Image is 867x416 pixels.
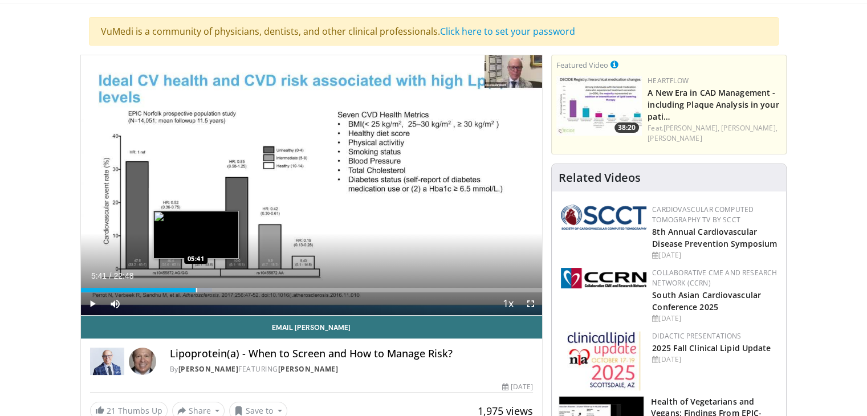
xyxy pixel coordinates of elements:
[652,268,777,288] a: Collaborative CME and Research Network (CCRN)
[561,268,646,288] img: a04ee3ba-8487-4636-b0fb-5e8d268f3737.png.150x105_q85_autocrop_double_scale_upscale_version-0.2.png
[652,226,777,249] a: 8th Annual Cardiovascular Disease Prevention Symposium
[81,288,543,292] div: Progress Bar
[721,123,777,133] a: [PERSON_NAME],
[519,292,542,315] button: Fullscreen
[614,123,639,133] span: 38:20
[648,76,689,85] a: Heartflow
[648,87,779,122] a: A New Era in CAD Management - including Plaque Analysis in your pati…
[91,271,107,280] span: 5:41
[90,348,124,375] img: Dr. Robert S. Rosenson
[556,60,608,70] small: Featured Video
[153,211,239,259] img: image.jpeg
[652,342,771,353] a: 2025 Fall Clinical Lipid Update
[107,405,116,416] span: 21
[89,17,779,46] div: VuMedi is a community of physicians, dentists, and other clinical professionals.
[652,331,777,341] div: Didactic Presentations
[170,348,534,360] h4: Lipoprotein(a) - When to Screen and How to Manage Risk?
[561,205,646,230] img: 51a70120-4f25-49cc-93a4-67582377e75f.png.150x105_q85_autocrop_double_scale_upscale_version-0.2.png
[278,364,339,374] a: [PERSON_NAME]
[556,76,642,136] a: 38:20
[559,171,641,185] h4: Related Videos
[81,292,104,315] button: Play
[178,364,239,374] a: [PERSON_NAME]
[648,133,702,143] a: [PERSON_NAME]
[556,76,642,136] img: 738d0e2d-290f-4d89-8861-908fb8b721dc.150x105_q85_crop-smart_upscale.jpg
[81,316,543,338] a: Email [PERSON_NAME]
[652,205,754,225] a: Cardiovascular Computed Tomography TV by SCCT
[502,382,533,392] div: [DATE]
[113,271,133,280] span: 22:48
[81,55,543,316] video-js: Video Player
[652,313,777,324] div: [DATE]
[129,348,156,375] img: Avatar
[170,364,534,374] div: By FEATURING
[664,123,719,133] a: [PERSON_NAME],
[652,354,777,365] div: [DATE]
[567,331,641,391] img: d65bce67-f81a-47c5-b47d-7b8806b59ca8.jpg.150x105_q85_autocrop_double_scale_upscale_version-0.2.jpg
[652,289,761,312] a: South Asian Cardiovascular Conference 2025
[104,292,127,315] button: Mute
[440,25,575,38] a: Click here to set your password
[496,292,519,315] button: Playback Rate
[652,250,777,260] div: [DATE]
[109,271,112,280] span: /
[648,123,781,144] div: Feat.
